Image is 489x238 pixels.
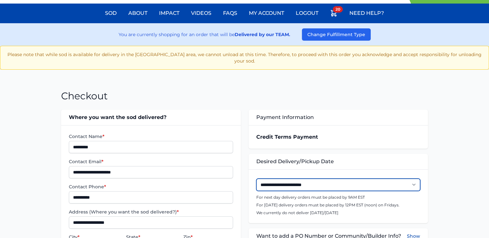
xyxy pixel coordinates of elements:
[69,209,233,215] label: Address (Where you want the sod delivered?)
[326,5,342,23] a: 20
[256,134,318,140] strong: Credit Terms Payment
[245,5,288,21] a: My Account
[292,5,322,21] a: Logout
[155,5,183,21] a: Impact
[235,32,290,37] strong: Delivered by our TEAM.
[61,110,240,125] div: Where you want the sod delivered?
[249,154,428,169] div: Desired Delivery/Pickup Date
[124,5,151,21] a: About
[61,90,108,102] h1: Checkout
[333,6,343,13] span: 20
[69,183,233,190] label: Contact Phone
[219,5,241,21] a: FAQs
[69,158,233,165] label: Contact Email
[187,5,215,21] a: Videos
[302,28,371,41] button: Change Fulfillment Type
[256,203,420,208] p: For [DATE] delivery orders must be placed by 12PM EST (noon) on Fridays.
[5,51,484,64] p: Please note that while sod is available for delivery in the [GEOGRAPHIC_DATA] area, we cannot unl...
[249,110,428,125] div: Payment Information
[69,133,233,140] label: Contact Name
[101,5,121,21] a: Sod
[345,5,388,21] a: Need Help?
[256,210,420,215] p: We currently do not deliver [DATE]/[DATE]
[256,195,420,200] p: For next day delivery orders must be placed by 9AM EST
